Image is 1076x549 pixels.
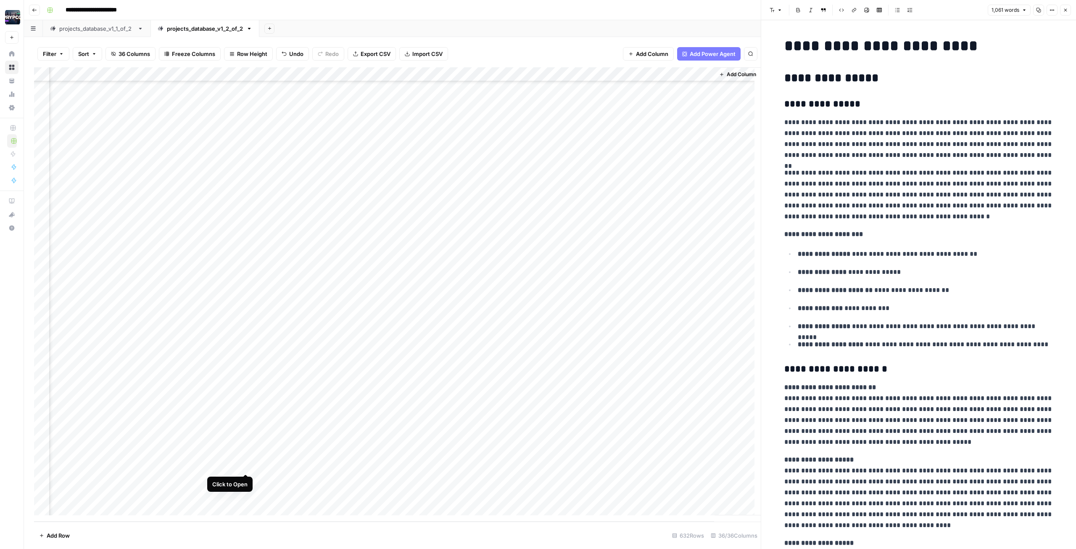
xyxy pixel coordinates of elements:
[5,208,18,221] button: What's new?
[312,47,344,61] button: Redo
[636,50,668,58] span: Add Column
[669,529,707,542] div: 632 Rows
[5,194,18,208] a: AirOps Academy
[73,47,102,61] button: Sort
[5,101,18,114] a: Settings
[5,10,20,25] img: PRYPCO One Logo
[992,6,1019,14] span: 1,061 words
[727,71,756,78] span: Add Column
[988,5,1031,16] button: 1,061 words
[5,7,18,28] button: Workspace: PRYPCO One
[677,47,741,61] button: Add Power Agent
[5,88,18,101] a: Usage
[105,47,156,61] button: 36 Columns
[167,24,243,33] div: projects_database_v1_2_of_2
[212,480,248,488] div: Click to Open
[289,50,303,58] span: Undo
[43,20,150,37] a: projects_database_v1_1_of_2
[59,24,134,33] div: projects_database_v1_1_of_2
[707,529,761,542] div: 36/36 Columns
[34,529,75,542] button: Add Row
[361,50,390,58] span: Export CSV
[43,50,56,58] span: Filter
[623,47,674,61] button: Add Column
[150,20,259,37] a: projects_database_v1_2_of_2
[119,50,150,58] span: 36 Columns
[237,50,267,58] span: Row Height
[276,47,309,61] button: Undo
[399,47,448,61] button: Import CSV
[5,61,18,74] a: Browse
[348,47,396,61] button: Export CSV
[224,47,273,61] button: Row Height
[172,50,215,58] span: Freeze Columns
[325,50,339,58] span: Redo
[5,221,18,235] button: Help + Support
[159,47,221,61] button: Freeze Columns
[716,69,760,80] button: Add Column
[5,74,18,88] a: Your Data
[412,50,443,58] span: Import CSV
[78,50,89,58] span: Sort
[690,50,736,58] span: Add Power Agent
[37,47,69,61] button: Filter
[5,47,18,61] a: Home
[47,531,70,540] span: Add Row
